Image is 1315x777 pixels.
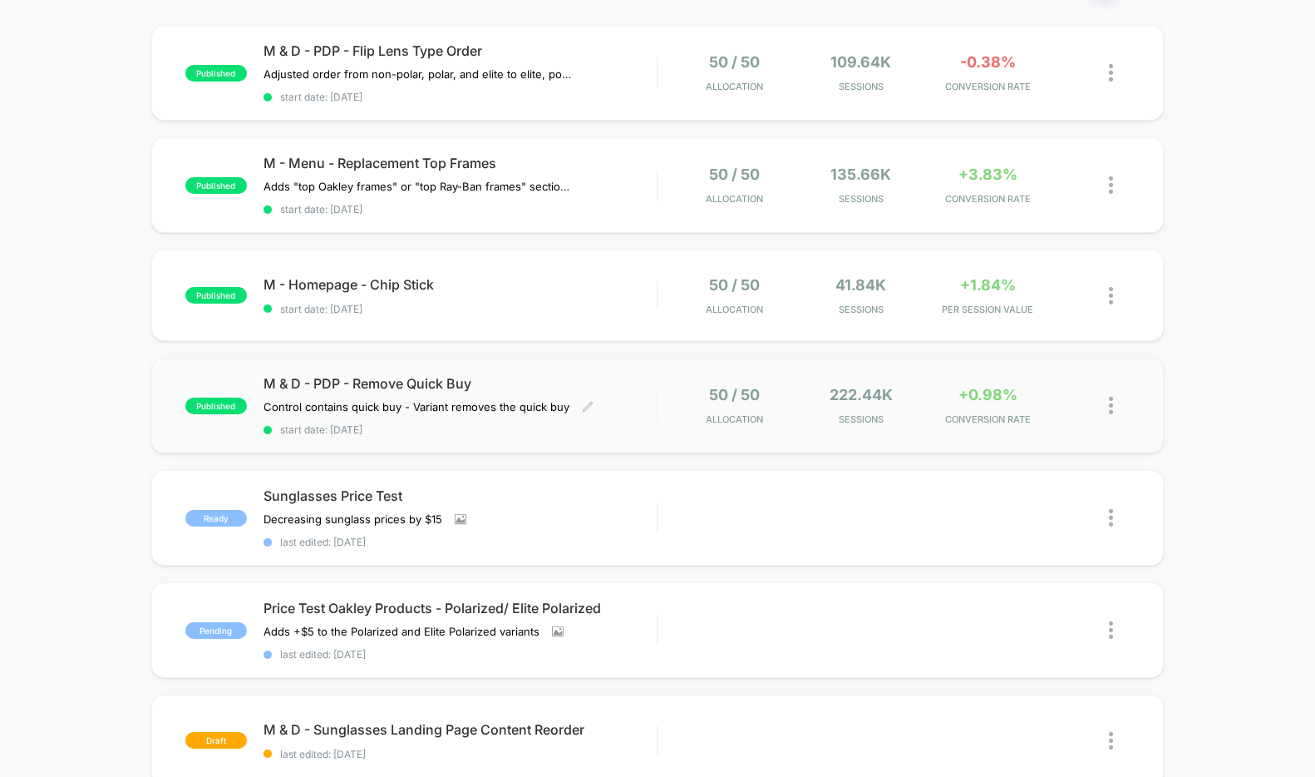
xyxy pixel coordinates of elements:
span: CONVERSION RATE [928,81,1047,92]
img: close [1109,732,1113,750]
span: published [185,398,247,414]
span: 41.84k [835,276,886,294]
span: Price Test Oakley Products - Polarized/ Elite Polarized [263,600,657,616]
span: PER SESSION VALUE [928,304,1047,315]
span: Sessions [801,193,920,205]
span: last edited: [DATE] [263,748,657,760]
span: +1.84% [960,276,1016,294]
span: published [185,287,247,304]
span: Adds "top Oakley frames" or "top Ray-Ban frames" section to replacement lenses for Oakley and Ray... [263,180,572,193]
span: Allocation [706,81,763,92]
span: 50 / 50 [709,166,760,183]
span: M - Menu - Replacement Top Frames [263,155,657,171]
span: Sunglasses Price Test [263,487,657,504]
span: -0.38% [960,53,1016,71]
span: draft [185,732,247,749]
img: close [1109,64,1113,82]
span: M - Homepage - Chip Stick [263,276,657,293]
span: CONVERSION RATE [928,413,1047,425]
span: CONVERSION RATE [928,193,1047,205]
span: M & D - PDP - Flip Lens Type Order [263,42,657,59]
span: start date: [DATE] [263,203,657,215]
span: Adds +$5 to the Polarized and Elite Polarized variants [263,625,539,638]
span: M & D - Sunglasses Landing Page Content Reorder [263,721,657,738]
span: 50 / 50 [709,53,760,71]
img: close [1109,397,1113,414]
span: 50 / 50 [709,276,760,294]
span: published [185,177,247,194]
span: Adjusted order from non-polar, polar, and elite to elite, polar, and non-polar in variant [263,67,572,81]
span: Sessions [801,304,920,315]
span: start date: [DATE] [263,303,657,315]
span: published [185,65,247,82]
span: 109.64k [830,53,891,71]
img: close [1109,621,1113,639]
span: 222.44k [830,386,893,403]
span: Allocation [706,413,763,425]
span: Sessions [801,413,920,425]
span: Pending [185,622,247,639]
img: close [1109,509,1113,527]
span: last edited: [DATE] [263,648,657,661]
span: Ready [185,510,247,527]
span: +3.83% [958,166,1017,183]
span: Decreasing sunglass prices by $15 [263,512,442,526]
img: close [1109,287,1113,304]
img: close [1109,176,1113,194]
span: Allocation [706,304,763,315]
span: Sessions [801,81,920,92]
span: Allocation [706,193,763,205]
span: start date: [DATE] [263,423,657,436]
span: +0.98% [958,386,1017,403]
span: Control contains quick buy - Variant removes the quick buy [263,400,569,413]
span: 50 / 50 [709,386,760,403]
span: 135.66k [830,166,891,183]
span: start date: [DATE] [263,91,657,103]
span: M & D - PDP - Remove Quick Buy [263,375,657,392]
span: last edited: [DATE] [263,536,657,548]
